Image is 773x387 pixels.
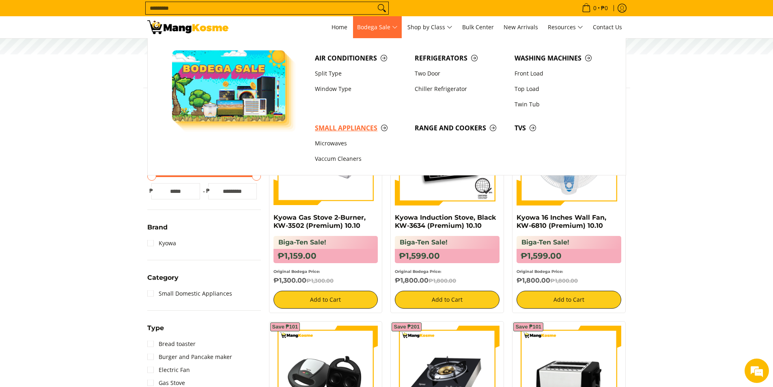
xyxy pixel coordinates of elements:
[579,4,610,13] span: •
[311,120,411,136] a: Small Appliances
[42,45,136,56] div: Chat with us now
[510,66,610,81] a: Front Load
[395,249,500,263] h6: ₱1,599.00
[273,277,378,285] h6: ₱1,300.00
[147,224,168,237] summary: Open
[147,20,228,34] img: Biga-Ten Sale! 10.10 Double Digit Sale with Kyowa l Mang Kosme
[415,123,506,133] span: Range and Cookers
[411,120,510,136] a: Range and Cookers
[415,53,506,63] span: Refrigerators
[395,214,496,229] a: Kyowa Induction Stove, Black KW-3634 (Premium) 10.10
[517,269,563,274] small: Original Bodega Price:
[395,277,500,285] h6: ₱1,800.00
[311,81,411,97] a: Window Type
[458,16,498,38] a: Bulk Center
[500,16,542,38] a: New Arrivals
[273,249,378,263] h6: ₱1,159.00
[147,275,179,287] summary: Open
[272,324,298,329] span: Save ₱101
[403,16,456,38] a: Shop by Class
[550,277,578,284] del: ₱1,800.00
[147,337,196,350] a: Bread toaster
[394,324,420,329] span: Save ₱201
[147,187,155,195] span: ₱
[311,66,411,81] a: Split Type
[237,16,626,38] nav: Main Menu
[133,4,153,24] div: Minimize live chat window
[273,291,378,309] button: Add to Cart
[592,5,598,11] span: 0
[273,269,320,274] small: Original Bodega Price:
[411,66,510,81] a: Two Door
[47,102,112,184] span: We're online!
[411,50,510,66] a: Refrigerators
[273,214,366,229] a: Kyowa Gas Stove 2-Burner, KW-3502 (Premium) 10.10
[510,97,610,112] a: Twin Tub
[510,81,610,97] a: Top Load
[548,22,583,32] span: Resources
[147,275,179,281] span: Category
[510,50,610,66] a: Washing Machines
[515,324,541,329] span: Save ₱101
[204,187,212,195] span: ₱
[315,53,407,63] span: Air Conditioners
[327,16,351,38] a: Home
[306,277,334,284] del: ₱1,300.00
[311,151,411,167] a: Vaccum Cleaners
[147,287,232,300] a: Small Domestic Appliances
[517,291,621,309] button: Add to Cart
[147,350,232,363] a: Burger and Pancake maker
[311,50,411,66] a: Air Conditioners
[593,23,622,31] span: Contact Us
[353,16,402,38] a: Bodega Sale
[428,277,456,284] del: ₱1,800.00
[315,123,407,133] span: Small Appliances
[332,23,347,31] span: Home
[517,214,606,229] a: Kyowa 16 Inches Wall Fan, KW-6810 (Premium) 10.10
[311,136,411,151] a: Microwaves
[589,16,626,38] a: Contact Us
[510,120,610,136] a: TVs
[147,325,164,331] span: Type
[147,224,168,231] span: Brand
[600,5,609,11] span: ₱0
[147,237,176,250] a: Kyowa
[147,363,190,376] a: Electric Fan
[504,23,538,31] span: New Arrivals
[172,50,286,121] img: Bodega Sale
[395,291,500,309] button: Add to Cart
[147,325,164,337] summary: Open
[544,16,587,38] a: Resources
[4,222,155,250] textarea: Type your message and hit 'Enter'
[515,53,606,63] span: Washing Machines
[357,22,398,32] span: Bodega Sale
[375,2,388,14] button: Search
[407,22,452,32] span: Shop by Class
[515,123,606,133] span: TVs
[411,81,510,97] a: Chiller Refrigerator
[517,277,621,285] h6: ₱1,800.00
[462,23,494,31] span: Bulk Center
[395,269,441,274] small: Original Bodega Price:
[517,249,621,263] h6: ₱1,599.00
